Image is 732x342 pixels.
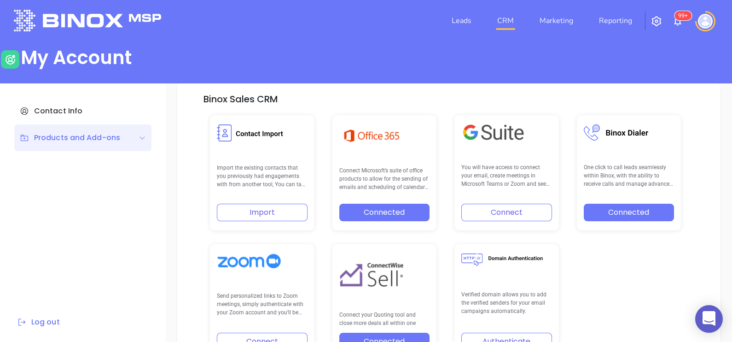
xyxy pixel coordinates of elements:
[461,163,552,189] p: You will have access to connect your email, create meetings in Microsoft Teams or Zoom and see yo...
[14,124,151,151] div: Products and Add-ons
[14,316,63,328] button: Log out
[339,311,430,325] p: Connect your Quoting tool and close more deals all within one platform.
[494,12,517,30] a: CRM
[674,11,691,20] sup: 104
[217,164,308,189] p: Import the existing contacts that you previously had engagements with from another tool, You can ...
[461,204,552,221] button: Connect
[217,204,308,221] button: Import
[14,10,161,31] img: logo
[672,16,683,27] img: iconNotification
[339,166,430,192] p: Connect Microsoft’s suite of office products to allow for the sending of emails and scheduling of...
[584,204,674,221] button: Connected
[698,14,713,29] img: user
[536,12,577,30] a: Marketing
[14,98,151,124] div: Contact Info
[461,290,552,316] p: Verified domain allows you to add the verified senders for your email campaigns automatically.
[21,47,132,69] div: My Account
[203,94,278,105] h5: Binox Sales CRM
[448,12,475,30] a: Leads
[595,12,636,30] a: Reporting
[1,50,19,69] img: user
[339,204,430,221] button: Connected
[20,132,120,143] div: Products and Add-ons
[651,16,662,27] img: iconSetting
[584,163,674,189] p: One click to call leads seamlessly within Binox, with the ability to receive calls and manage adv...
[217,292,308,317] p: Send personalized links to Zoom meetings, simply authenticate with your Zoom account and you’ll b...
